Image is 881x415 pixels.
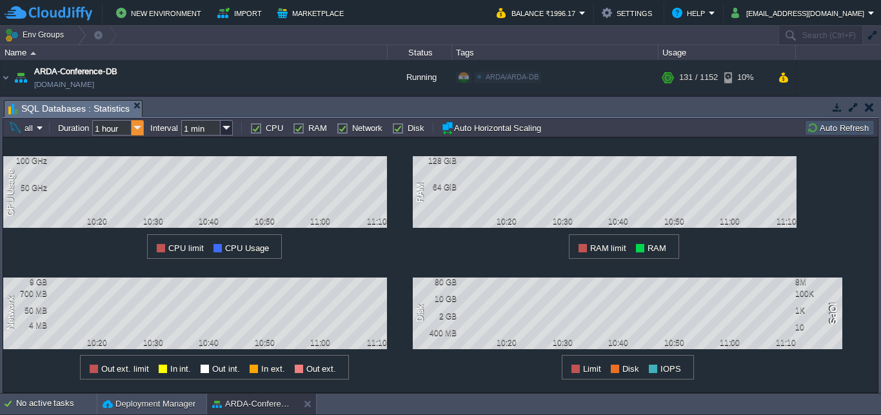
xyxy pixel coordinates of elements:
[248,217,281,226] div: 10:50
[497,5,579,21] button: Balance ₹1996.17
[16,394,97,414] div: No active tasks
[672,5,709,21] button: Help
[170,364,192,374] span: In int.
[602,338,635,347] div: 10:40
[1,45,387,60] div: Name
[795,289,837,298] div: 100K
[150,123,178,133] label: Interval
[217,5,266,21] button: Import
[491,217,523,226] div: 10:20
[116,5,205,21] button: New Environment
[58,123,89,133] label: Duration
[248,338,281,347] div: 10:50
[5,5,92,21] img: CloudJiffy
[304,338,337,347] div: 11:00
[415,156,457,165] div: 128 GiB
[546,217,579,226] div: 10:30
[679,60,718,95] div: 131 / 1152
[795,306,837,315] div: 1K
[352,123,382,133] label: Network
[415,183,457,192] div: 64 GiB
[415,278,457,287] div: 80 GB
[5,321,47,330] div: 4 MB
[308,123,327,133] label: RAM
[261,364,285,374] span: In ext.
[795,323,837,332] div: 10
[137,217,169,226] div: 10:30
[413,303,428,323] div: Disk
[5,26,68,44] button: Env Groups
[137,338,169,347] div: 10:30
[807,122,873,134] button: Auto Refresh
[486,73,539,81] span: ARDA/ARDA-DB
[1,60,11,95] img: AMDAwAAAACH5BAEAAAAALAAAAAABAAEAAAICRAEAOw==
[648,243,666,253] span: RAM
[602,5,656,21] button: Settings
[795,278,837,287] div: 8M
[658,338,690,347] div: 10:50
[658,217,690,226] div: 10:50
[12,60,30,95] img: AMDAwAAAACH5BAEAAAAALAAAAAABAAEAAAICRAEAOw==
[622,364,639,374] span: Disk
[5,183,47,192] div: 50 GHz
[355,338,387,347] div: 11:10
[714,217,746,226] div: 11:00
[590,243,627,253] span: RAM limit
[30,52,36,55] img: AMDAwAAAACH5BAEAAAAALAAAAAABAAEAAAICRAEAOw==
[266,123,283,133] label: CPU
[306,364,337,374] span: Out ext.
[3,295,19,331] div: Network
[546,338,579,347] div: 10:30
[34,65,117,78] a: ARDA-Conference-DB
[602,217,635,226] div: 10:40
[660,364,681,374] span: IOPS
[415,294,457,303] div: 10 GB
[724,60,766,95] div: 10%
[5,278,47,287] div: 9 GB
[3,167,19,218] div: CPU Usage
[408,123,424,133] label: Disk
[824,301,839,325] div: IOPS
[304,217,337,226] div: 11:00
[193,338,225,347] div: 10:40
[8,122,37,134] button: all
[355,217,387,226] div: 11:10
[413,181,428,203] div: RAM
[193,217,225,226] div: 10:40
[441,121,545,134] button: Auto Horizontal Scaling
[101,364,149,374] span: Out ext. limit
[5,306,47,315] div: 50 MB
[491,338,523,347] div: 10:20
[388,60,452,95] div: Running
[277,5,348,21] button: Marketplace
[415,312,457,321] div: 2 GB
[168,243,204,253] span: CPU limit
[212,398,293,410] button: ARDA-Conference-DB
[453,45,658,60] div: Tags
[5,156,47,165] div: 100 GHz
[225,243,269,253] span: CPU Usage
[731,5,868,21] button: [EMAIL_ADDRESS][DOMAIN_NAME]
[34,78,94,91] span: [DOMAIN_NAME]
[81,338,114,347] div: 10:20
[583,364,601,374] span: Limit
[212,364,240,374] span: Out int.
[388,45,451,60] div: Status
[5,289,47,298] div: 700 MB
[8,101,130,117] span: SQL Databases : Statistics
[764,217,797,226] div: 11:10
[714,338,746,347] div: 11:00
[769,338,802,347] div: 11:10
[103,398,195,410] button: Deployment Manager
[415,329,457,338] div: 400 MB
[81,217,114,226] div: 10:20
[659,45,795,60] div: Usage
